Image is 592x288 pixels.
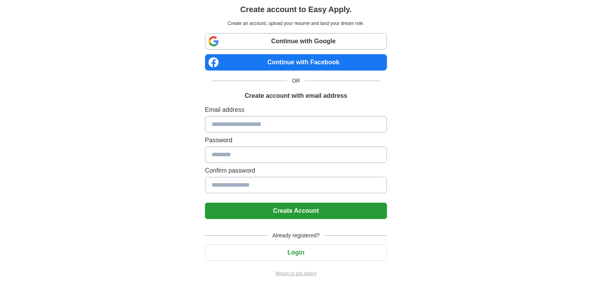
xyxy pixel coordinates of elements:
[205,270,387,277] a: Return to job advert
[205,244,387,261] button: Login
[205,105,387,115] label: Email address
[240,4,352,15] h1: Create account to Easy Apply.
[245,91,347,101] h1: Create account with email address
[287,77,305,85] span: OR
[205,54,387,71] a: Continue with Facebook
[205,249,387,256] a: Login
[205,203,387,219] button: Create Account
[207,20,385,27] p: Create an account, upload your resume and land your dream role.
[205,33,387,49] a: Continue with Google
[205,136,387,145] label: Password
[268,231,324,240] span: Already registered?
[205,166,387,175] label: Confirm password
